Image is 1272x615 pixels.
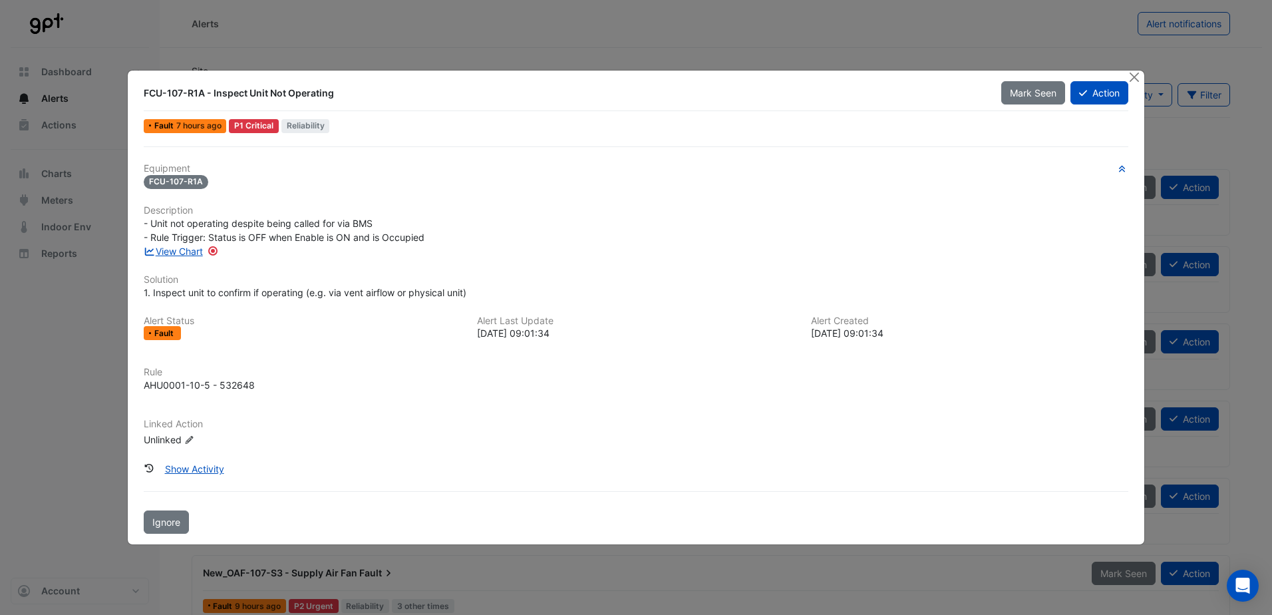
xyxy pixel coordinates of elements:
[144,378,255,392] div: AHU0001-10-5 - 532648
[811,315,1128,327] h6: Alert Created
[184,435,194,445] fa-icon: Edit Linked Action
[176,120,222,130] span: Fri 22-Aug-2025 09:01 AEST
[144,87,985,100] div: FCU-107-R1A - Inspect Unit Not Operating
[1001,81,1065,104] button: Mark Seen
[1128,71,1142,85] button: Close
[144,287,466,298] span: 1. Inspect unit to confirm if operating (e.g. via vent airflow or physical unit)
[156,457,233,481] button: Show Activity
[144,419,1128,430] h6: Linked Action
[1070,81,1128,104] button: Action
[1010,87,1056,99] span: Mark Seen
[1227,570,1259,602] div: Open Intercom Messenger
[477,326,794,340] div: [DATE] 09:01:34
[477,315,794,327] h6: Alert Last Update
[154,329,176,337] span: Fault
[144,246,203,257] a: View Chart
[207,245,219,257] div: Tooltip anchor
[144,315,461,327] h6: Alert Status
[229,119,279,133] div: P1 Critical
[144,205,1128,216] h6: Description
[144,511,189,534] button: Ignore
[144,274,1128,286] h6: Solution
[144,163,1128,174] h6: Equipment
[281,119,330,133] span: Reliability
[811,326,1128,340] div: [DATE] 09:01:34
[152,516,180,528] span: Ignore
[144,367,1128,378] h6: Rule
[144,433,303,447] div: Unlinked
[154,122,176,130] span: Fault
[144,218,424,243] span: - Unit not operating despite being called for via BMS - Rule Trigger: Status is OFF when Enable i...
[144,175,208,189] span: FCU-107-R1A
